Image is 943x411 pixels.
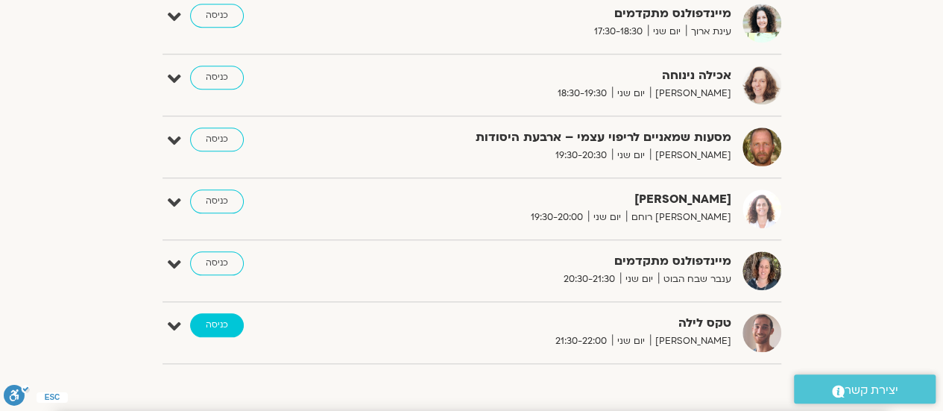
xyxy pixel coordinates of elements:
span: יצירת קשר [845,380,898,401]
strong: מסעות שמאניים לריפוי עצמי – ארבעת היסודות [366,128,731,148]
a: כניסה [190,251,244,275]
span: [PERSON_NAME] [650,333,731,349]
a: יצירת קשר [794,374,936,404]
a: כניסה [190,128,244,151]
span: ענבר שבח הבוט [658,272,731,287]
span: 20:30-21:30 [558,272,620,287]
span: 19:30-20:00 [526,210,588,225]
strong: מיינדפולנס מתקדמים [366,251,731,272]
strong: [PERSON_NAME] [366,189,731,210]
span: [PERSON_NAME] [650,148,731,163]
span: 18:30-19:30 [552,86,612,101]
span: עינת ארוך [686,24,731,40]
a: כניסה [190,4,244,28]
span: [PERSON_NAME] רוחם [626,210,731,225]
span: יום שני [620,272,658,287]
strong: אכילה נינוחה [366,66,731,86]
span: 19:30-20:30 [550,148,612,163]
span: יום שני [612,333,650,349]
strong: טקס לילה [366,313,731,333]
span: יום שני [612,86,650,101]
span: יום שני [648,24,686,40]
span: [PERSON_NAME] [650,86,731,101]
span: יום שני [612,148,650,163]
a: כניסה [190,189,244,213]
span: יום שני [588,210,626,225]
a: כניסה [190,66,244,90]
strong: מיינדפולנס מתקדמים [366,4,731,24]
a: כניסה [190,313,244,337]
span: 21:30-22:00 [550,333,612,349]
span: 17:30-18:30 [589,24,648,40]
